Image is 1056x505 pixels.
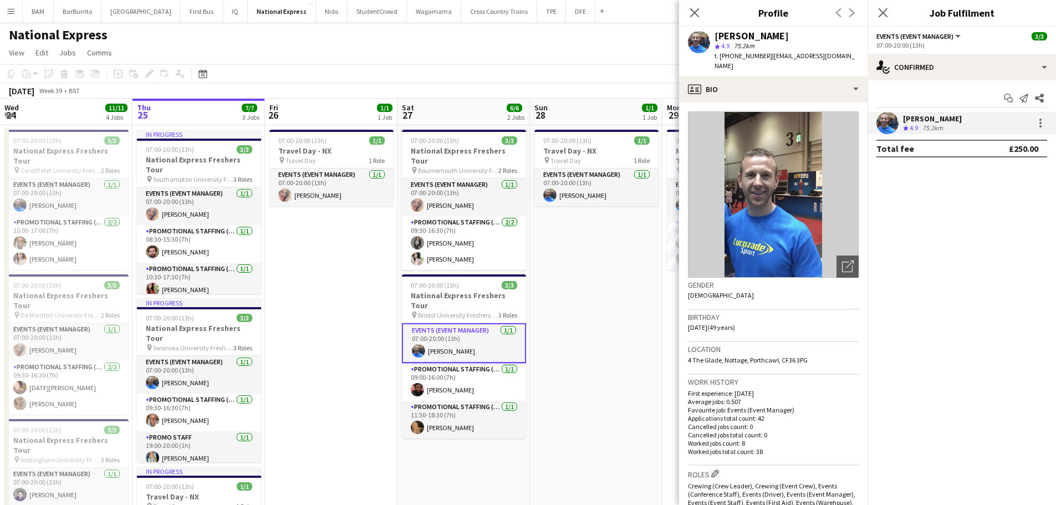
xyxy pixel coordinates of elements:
h3: Travel Day - NX [269,146,394,156]
h3: National Express Freshers Tour [402,290,526,310]
span: t. [PHONE_NUMBER] [715,52,772,60]
div: [PERSON_NAME] [715,31,789,41]
span: 3 Roles [101,456,120,464]
span: Travel Day [550,156,581,165]
p: Cancelled jobs count: 0 [688,422,859,431]
div: 4 Jobs [106,113,127,121]
app-card-role: Events (Event Manager)1/107:00-20:00 (13h)[PERSON_NAME] [269,169,394,206]
app-job-card: 07:00-20:00 (13h)1/1Travel Day - NX Travel Day1 RoleEvents (Event Manager)1/107:00-20:00 (13h)[PE... [534,130,659,206]
div: £250.00 [1009,143,1038,154]
span: 07:00-20:00 (13h) [146,482,194,491]
button: StudentCrowd [348,1,407,22]
h3: National Express Freshers Tour [137,323,261,343]
app-card-role: Promotional Staffing (Brand Ambassadors)2/210:00-17:00 (7h)[PERSON_NAME][PERSON_NAME] [4,216,129,270]
span: 75.2km [732,42,757,50]
span: Swansea University Freshers Fair [153,344,233,352]
span: 3/3 [104,136,120,145]
div: 07:00-20:00 (13h)3/3National Express Freshers Tour Warwick University Freshers Fair2 RolesEvents ... [667,130,791,270]
span: 2 Roles [498,166,517,175]
span: 07:00-20:00 (13h) [146,145,194,154]
h3: Travel Day - NX [137,492,261,502]
span: 4.9 [910,124,918,132]
h3: National Express Freshers Tour [4,146,129,166]
a: Comms [83,45,116,60]
app-card-role: Promotional Staffing (Brand Ambassadors)1/111:30-18:30 (7h)[PERSON_NAME] [402,401,526,438]
span: Comms [87,48,112,58]
span: 1/1 [369,136,385,145]
h3: National Express Freshers Tour [4,290,129,310]
span: 3/3 [104,426,120,434]
span: 2 Roles [101,311,120,319]
div: In progress07:00-20:00 (13h)3/3National Express Freshers Tour Swansea University Freshers Fair3 R... [137,298,261,462]
div: 07:00-20:00 (13h)3/3National Express Freshers Tour Bristol University Freshers Fair3 RolesEvents ... [402,274,526,438]
span: 3 Roles [498,311,517,319]
p: Worked jobs total count: 38 [688,447,859,456]
span: 3 Roles [233,175,252,183]
span: Thu [137,103,151,113]
div: 1 Job [377,113,392,121]
span: 07:00-20:00 (13h) [13,426,62,434]
span: 11/11 [105,104,127,112]
button: BarBurrito [54,1,101,22]
app-card-role: Promotional Staffing (Brand Ambassadors)2/209:30-16:30 (7h)[DATE][PERSON_NAME][PERSON_NAME] [667,216,791,270]
app-card-role: Events (Event Manager)1/107:00-20:00 (13h)[PERSON_NAME] [402,178,526,216]
span: 1/1 [237,482,252,491]
div: In progress [137,467,261,476]
button: DFE [566,1,595,22]
span: 07:00-20:00 (13h) [411,281,459,289]
app-card-role: Promotional Staffing (Brand Ambassadors)2/209:30-16:30 (7h)[DATE][PERSON_NAME][PERSON_NAME] [4,361,129,415]
div: Total fee [876,143,914,154]
span: Travel Day [285,156,316,165]
button: National Express [248,1,316,22]
a: Edit [31,45,53,60]
button: First Bus [181,1,223,22]
span: Sun [534,103,548,113]
span: De Montfort University Freshers Fair [21,311,101,319]
h3: National Express Freshers Tour [137,155,261,175]
h1: National Express [9,27,108,43]
span: 3/3 [502,281,517,289]
app-card-role: Promotional Staffing (Brand Ambassadors)1/109:00-16:00 (7h)[PERSON_NAME] [402,363,526,401]
h3: Profile [679,6,868,20]
span: 1 Role [634,156,650,165]
span: Fri [269,103,278,113]
span: 4 The Glade, Nottage, Porthcawl, CF36 3PG [688,356,808,364]
span: 24 [3,109,19,121]
span: Events (Event Manager) [876,32,953,40]
button: Wagamama [407,1,461,22]
span: [DEMOGRAPHIC_DATA] [688,291,754,299]
button: TPE [537,1,566,22]
span: 07:00-20:00 (13h) [676,136,724,145]
button: IQ [223,1,248,22]
app-job-card: In progress07:00-20:00 (13h)3/3National Express Freshers Tour Southampton University Freshers Fai... [137,130,261,294]
span: 3/3 [237,145,252,154]
span: 07:00-20:00 (13h) [146,314,194,322]
span: 1/1 [642,104,657,112]
button: [GEOGRAPHIC_DATA] [101,1,181,22]
span: 4.9 [721,42,729,50]
button: BAM [23,1,54,22]
p: Cancelled jobs total count: 0 [688,431,859,439]
a: View [4,45,29,60]
h3: Work history [688,377,859,387]
h3: Birthday [688,312,859,322]
app-job-card: 07:00-20:00 (13h)3/3National Express Freshers Tour Cardiff Met University Freshers Fair2 RolesEve... [4,130,129,270]
span: 1/1 [634,136,650,145]
span: Bournemouth University Freshers Fair [418,166,498,175]
app-job-card: 07:00-20:00 (13h)3/3National Express Freshers Tour De Montfort University Freshers Fair2 RolesEve... [4,274,129,415]
span: Week 39 [37,86,64,95]
span: Mon [667,103,681,113]
span: [DATE] (49 years) [688,323,735,331]
span: 6/6 [507,104,522,112]
app-card-role: Events (Event Manager)1/107:00-20:00 (13h)[PERSON_NAME] [4,178,129,216]
app-card-role: Events (Event Manager)1/107:00-20:00 (13h)[PERSON_NAME] [4,323,129,361]
span: 28 [533,109,548,121]
button: Cross Country Trains [461,1,537,22]
h3: National Express Freshers Tour [402,146,526,166]
div: 2 Jobs [507,113,524,121]
div: 75.2km [920,124,945,133]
